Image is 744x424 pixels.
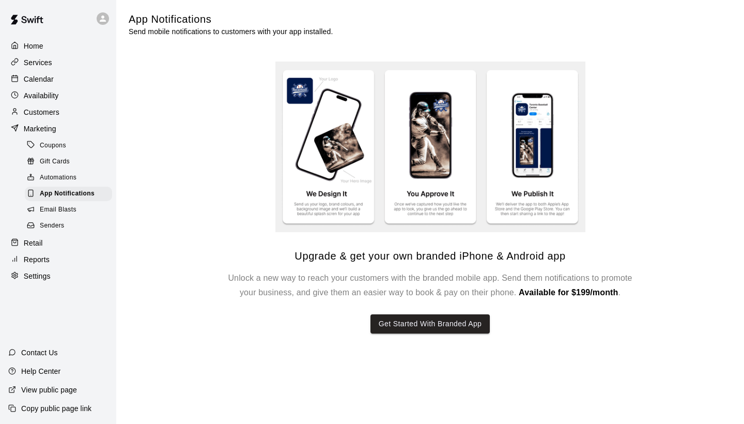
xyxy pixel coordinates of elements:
h6: Unlock a new way to reach your customers with the branded mobile app. Send them notifications to ... [224,271,637,300]
p: Send mobile notifications to customers with your app installed. [129,26,333,37]
a: Coupons [25,138,116,154]
h5: App Notifications [129,12,333,26]
h5: Upgrade & get your own branded iPhone & Android app [295,249,565,263]
span: Automations [40,173,76,183]
span: Email Blasts [40,205,76,215]
a: App Notifications [25,186,116,202]
div: Automations [25,171,112,185]
p: Calendar [24,74,54,84]
a: Services [8,55,108,70]
div: Coupons [25,139,112,153]
p: Reports [24,254,50,265]
p: Marketing [24,124,56,134]
a: Marketing [8,121,108,137]
p: Home [24,41,43,51]
a: Automations [25,170,116,186]
a: Calendar [8,71,108,87]
a: Retail [8,235,108,251]
p: Settings [24,271,51,281]
p: Contact Us [21,347,58,358]
div: Email Blasts [25,203,112,217]
span: Coupons [40,141,66,151]
span: Available for $199/month [519,288,618,297]
a: Reports [8,252,108,267]
p: Services [24,57,52,68]
p: View public page [21,385,77,395]
p: Help Center [21,366,60,376]
p: Customers [24,107,59,117]
img: Branded app [275,62,585,233]
a: Home [8,38,108,54]
a: Customers [8,104,108,120]
div: Senders [25,219,112,233]
p: Availability [24,90,59,101]
button: Get Started With Branded App [370,314,490,334]
a: Availability [8,88,108,103]
span: Senders [40,221,65,231]
a: Gift Cards [25,154,116,170]
a: Settings [8,268,108,284]
span: App Notifications [40,189,95,199]
p: Retail [24,238,43,248]
a: Senders [25,218,116,234]
a: Get Started With Branded App [370,300,490,334]
div: App Notifications [25,187,112,201]
p: Copy public page link [21,403,91,414]
a: Email Blasts [25,202,116,218]
span: Gift Cards [40,157,70,167]
div: Gift Cards [25,155,112,169]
